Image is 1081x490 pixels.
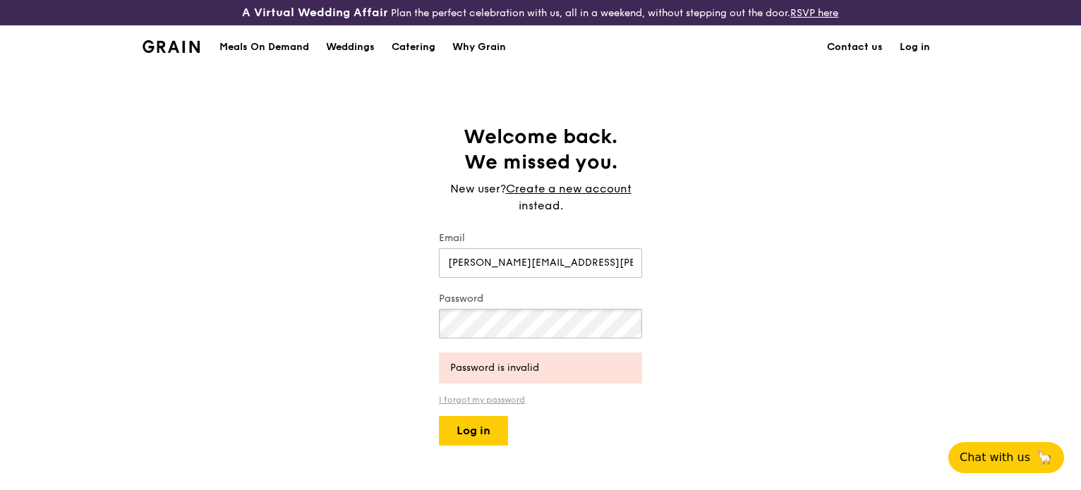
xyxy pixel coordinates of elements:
[439,124,642,175] h1: Welcome back. We missed you.
[819,26,891,68] a: Contact us
[326,26,375,68] div: Weddings
[444,26,514,68] a: Why Grain
[439,416,508,446] button: Log in
[450,182,506,195] span: New user?
[790,7,838,19] a: RSVP here
[1036,449,1053,466] span: 🦙
[143,40,200,53] img: Grain
[450,361,631,375] div: Password is invalid
[960,449,1030,466] span: Chat with us
[242,6,388,20] h3: A Virtual Wedding Affair
[318,26,383,68] a: Weddings
[948,442,1064,473] button: Chat with us🦙
[439,395,642,405] a: I forgot my password
[439,292,642,306] label: Password
[891,26,938,68] a: Log in
[392,26,435,68] div: Catering
[383,26,444,68] a: Catering
[143,25,200,67] a: GrainGrain
[180,6,900,20] div: Plan the perfect celebration with us, all in a weekend, without stepping out the door.
[219,26,309,68] div: Meals On Demand
[519,199,563,212] span: instead.
[439,231,642,245] label: Email
[506,180,632,197] a: Create a new account
[452,26,506,68] div: Why Grain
